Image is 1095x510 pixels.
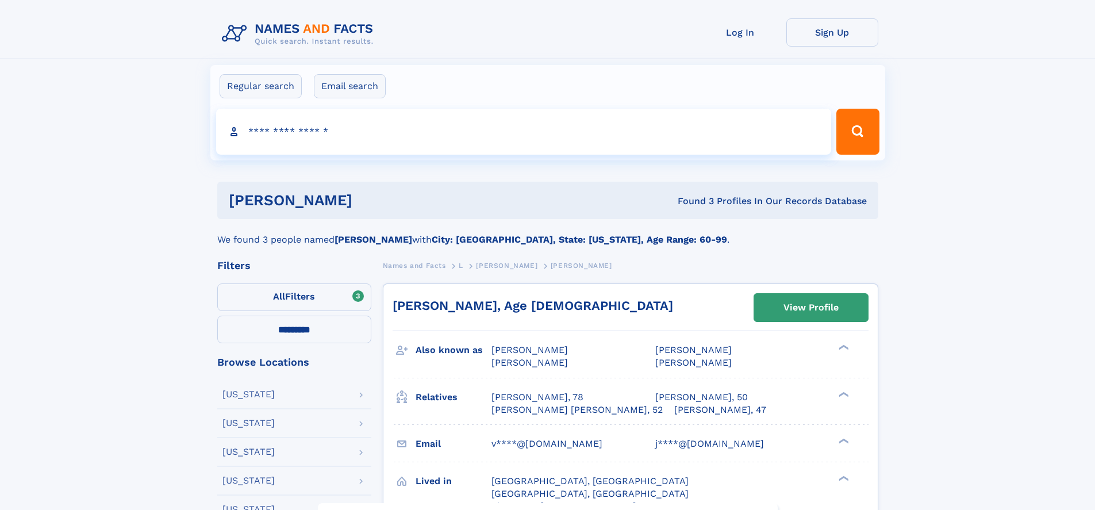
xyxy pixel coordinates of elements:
[476,262,537,270] span: [PERSON_NAME]
[222,447,275,457] div: [US_STATE]
[222,476,275,485] div: [US_STATE]
[217,18,383,49] img: Logo Names and Facts
[273,291,285,302] span: All
[383,258,446,273] a: Names and Facts
[491,488,689,499] span: [GEOGRAPHIC_DATA], [GEOGRAPHIC_DATA]
[217,260,371,271] div: Filters
[786,18,878,47] a: Sign Up
[216,109,832,155] input: search input
[220,74,302,98] label: Regular search
[836,390,850,398] div: ❯
[674,404,766,416] a: [PERSON_NAME], 47
[416,340,491,360] h3: Also known as
[491,476,689,486] span: [GEOGRAPHIC_DATA], [GEOGRAPHIC_DATA]
[217,283,371,311] label: Filters
[432,234,727,245] b: City: [GEOGRAPHIC_DATA], State: [US_STATE], Age Range: 60-99
[222,390,275,399] div: [US_STATE]
[416,434,491,454] h3: Email
[655,344,732,355] span: [PERSON_NAME]
[491,404,663,416] a: [PERSON_NAME] [PERSON_NAME], 52
[491,344,568,355] span: [PERSON_NAME]
[783,294,839,321] div: View Profile
[655,357,732,368] span: [PERSON_NAME]
[459,258,463,273] a: L
[551,262,612,270] span: [PERSON_NAME]
[655,391,748,404] a: [PERSON_NAME], 50
[314,74,386,98] label: Email search
[217,357,371,367] div: Browse Locations
[515,195,867,208] div: Found 3 Profiles In Our Records Database
[836,474,850,482] div: ❯
[836,344,850,351] div: ❯
[694,18,786,47] a: Log In
[335,234,412,245] b: [PERSON_NAME]
[754,294,868,321] a: View Profile
[393,298,673,313] a: [PERSON_NAME], Age [DEMOGRAPHIC_DATA]
[416,388,491,407] h3: Relatives
[416,471,491,491] h3: Lived in
[476,258,537,273] a: [PERSON_NAME]
[836,109,879,155] button: Search Button
[459,262,463,270] span: L
[217,219,878,247] div: We found 3 people named with .
[229,193,515,208] h1: [PERSON_NAME]
[491,357,568,368] span: [PERSON_NAME]
[491,391,583,404] a: [PERSON_NAME], 78
[222,419,275,428] div: [US_STATE]
[836,437,850,444] div: ❯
